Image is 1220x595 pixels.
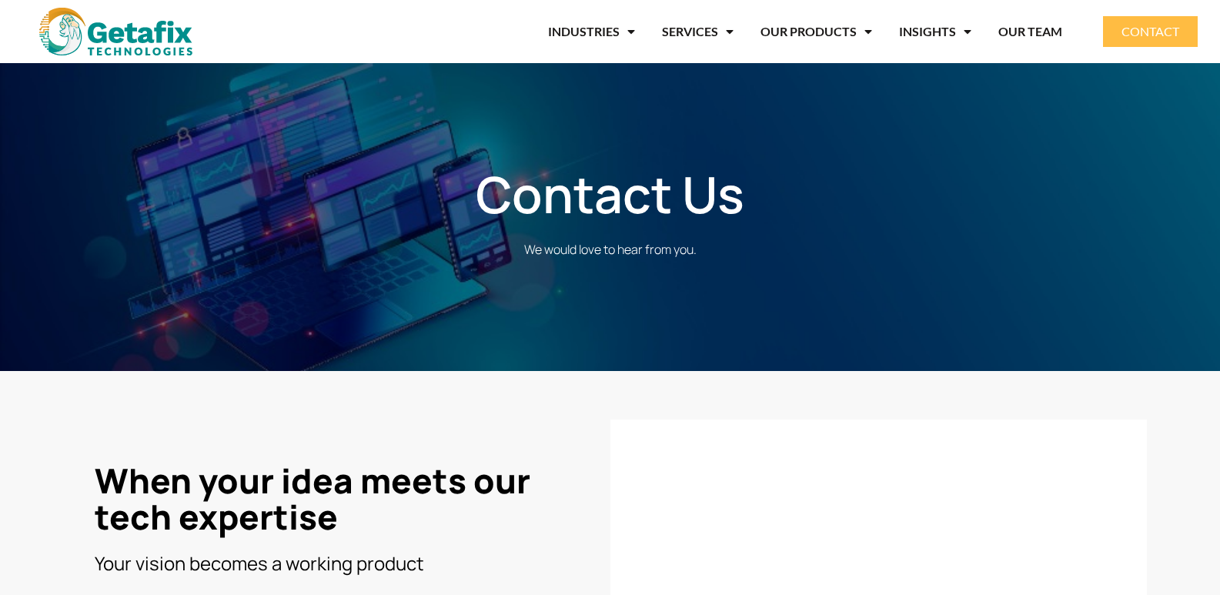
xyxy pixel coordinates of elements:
[1121,25,1179,38] span: CONTACT
[239,14,1062,49] nav: Menu
[899,14,971,49] a: INSIGHTS
[760,14,872,49] a: OUR PRODUCTS
[1103,16,1198,47] a: CONTACT
[662,14,734,49] a: SERVICES
[179,165,1041,225] h1: Contact Us
[95,550,589,576] h3: Your vision becomes a working product
[998,14,1062,49] a: OUR TEAM
[39,8,192,55] img: web and mobile application development company
[548,14,635,49] a: INDUSTRIES
[179,240,1041,259] p: We would love to hear from you.
[95,463,589,535] h3: When your idea meets our tech expertise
